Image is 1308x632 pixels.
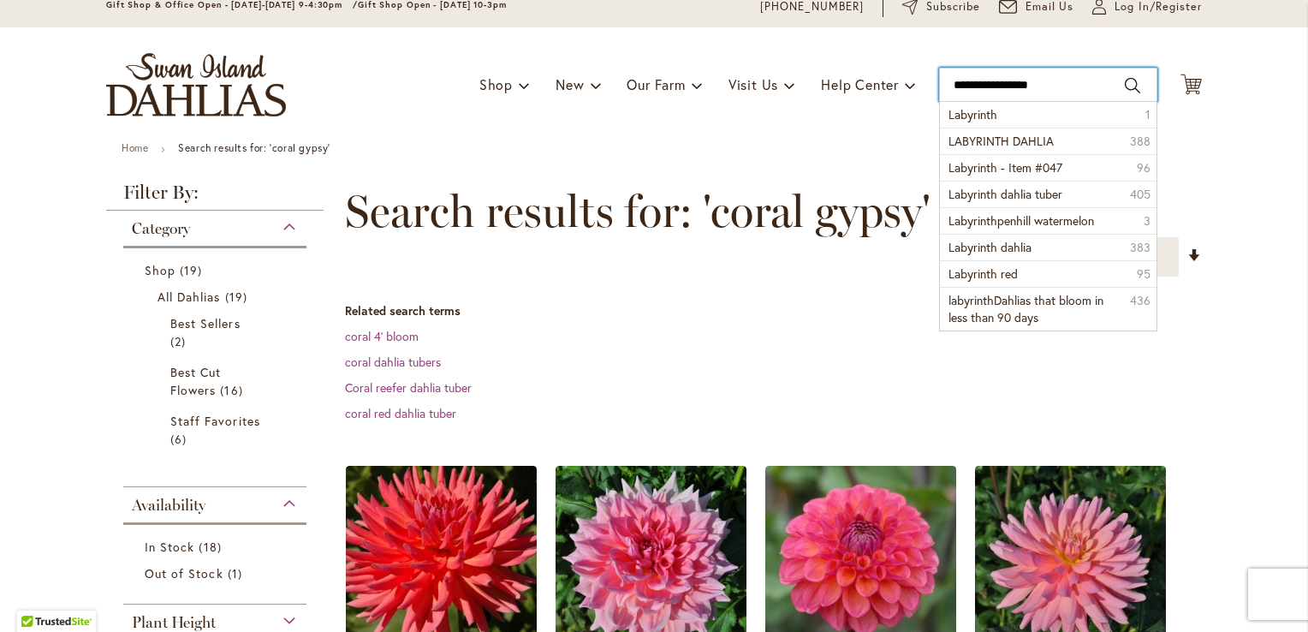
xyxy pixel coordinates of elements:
[948,106,997,122] span: Labyrinth
[145,261,289,279] a: Shop
[122,141,148,154] a: Home
[145,262,175,278] span: Shop
[345,328,419,344] a: coral 4' bloom
[1130,292,1150,309] span: 436
[728,75,778,93] span: Visit Us
[145,538,289,556] a: In Stock 18
[170,412,264,448] a: Staff Favorites
[132,219,190,238] span: Category
[345,405,456,421] a: coral red dahlia tuber
[345,186,930,237] span: Search results for: 'coral gypsy'
[1137,159,1150,176] span: 96
[225,288,252,306] span: 19
[106,183,324,211] strong: Filter By:
[170,315,241,331] span: Best Sellers
[948,133,1054,149] span: LABYRINTH DAHLIA
[948,239,1032,255] span: Labyrinth dahlia
[220,381,247,399] span: 16
[1130,186,1150,203] span: 405
[948,212,1094,229] span: Labyrinthpenhill watermelon
[1144,212,1150,230] span: 3
[132,613,216,632] span: Plant Height
[13,571,61,619] iframe: Launch Accessibility Center
[106,53,286,116] a: store logo
[158,289,221,305] span: All Dahlias
[170,332,190,350] span: 2
[821,75,899,93] span: Help Center
[145,564,289,582] a: Out of Stock 1
[132,496,205,515] span: Availability
[170,314,264,350] a: Best Sellers
[345,354,441,370] a: coral dahlia tubers
[1130,133,1150,150] span: 388
[1145,106,1150,123] span: 1
[1130,239,1150,256] span: 383
[170,363,264,399] a: Best Cut Flowers
[158,288,276,306] a: All Dahlias
[145,565,223,581] span: Out of Stock
[170,413,260,429] span: Staff Favorites
[948,186,1062,202] span: Labyrinth dahlia tuber
[199,538,225,556] span: 18
[345,302,1202,319] dt: Related search terms
[948,292,1103,325] span: labyrinthDahlias that bloom in less than 90 days
[170,364,221,398] span: Best Cut Flowers
[1137,265,1150,283] span: 95
[948,159,1062,176] span: Labyrinth - Item #047
[228,564,247,582] span: 1
[627,75,685,93] span: Our Farm
[556,75,584,93] span: New
[948,265,1018,282] span: Labyrinth red
[345,379,472,396] a: Coral reefer dahlia tuber
[1125,72,1140,99] button: Search
[180,261,206,279] span: 19
[178,141,330,154] strong: Search results for: 'coral gypsy'
[145,539,194,555] span: In Stock
[479,75,513,93] span: Shop
[170,430,191,448] span: 6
